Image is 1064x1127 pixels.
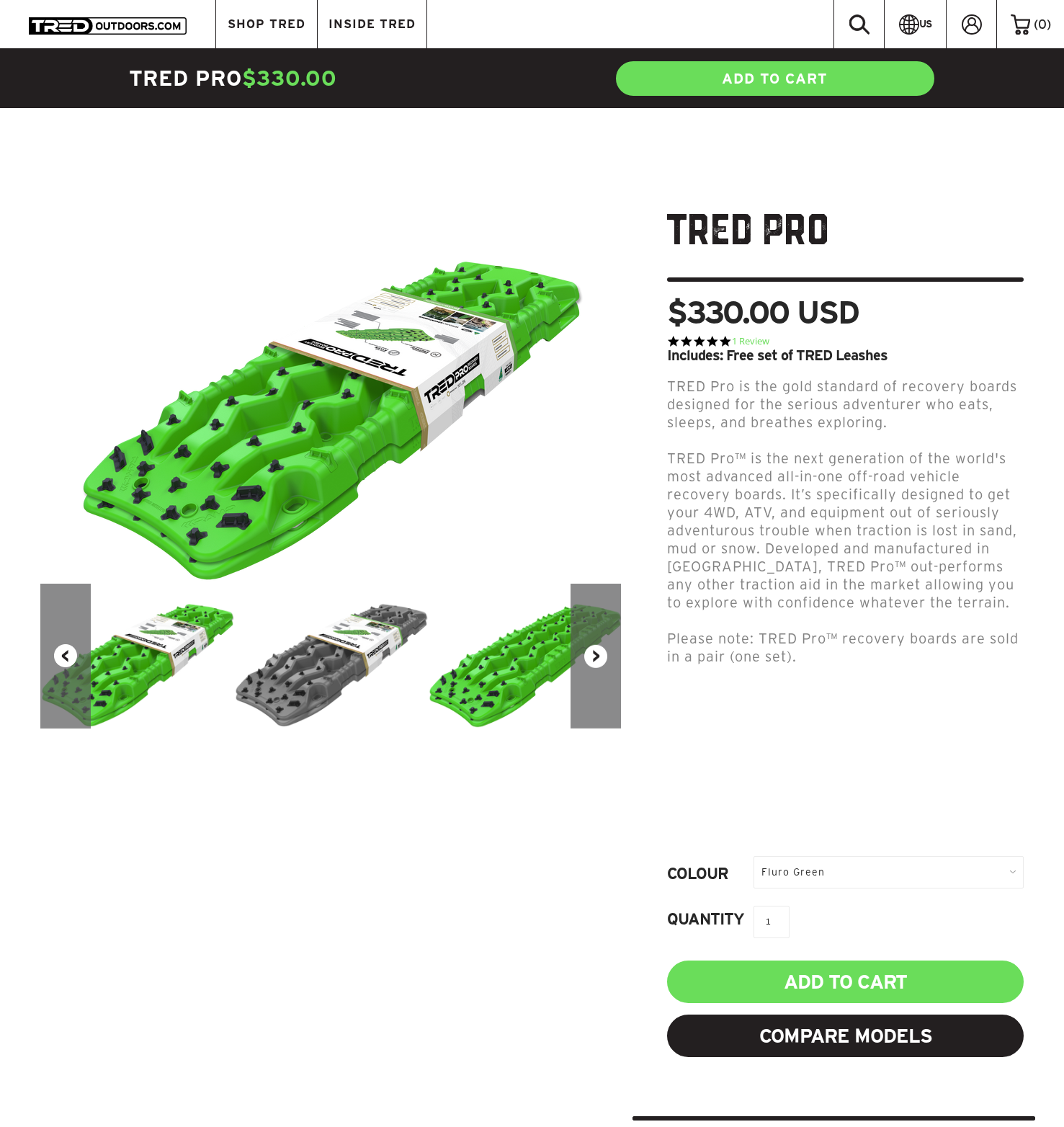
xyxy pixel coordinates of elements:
img: TRED_Pro_ISO_GREEN_x2_40eeb962-f01a-4fbf-a891-2107ed5b4955_300x.png [428,584,622,729]
img: TRED_Pro_ISO-Grey_300x.png [234,584,428,728]
img: cart-icon [1011,14,1030,35]
h1: TRED Pro [667,208,1024,282]
div: Includes: Free set of TRED Leashes [667,348,1024,362]
h4: TRED Pro [129,64,532,93]
img: TRED_Pro_ISO-Green_700x.png [79,208,583,584]
span: $330.00 USD [667,296,859,328]
p: TRED Pro is the gold standard of recovery boards designed for the serious adventurer who eats, sl... [667,378,1024,432]
label: Quantity [667,911,754,932]
button: Previous [40,584,91,729]
a: 1 reviews [732,335,769,348]
label: Colour [667,865,754,887]
img: TRED Outdoors America [29,17,187,35]
span: Please note: TRED Pro™ recovery boards are sold in a pair (one set). [667,631,1019,664]
a: ADD TO CART [614,60,936,97]
span: $330.00 [242,66,337,90]
a: Compare Models [667,1015,1024,1057]
span: ( ) [1034,18,1051,31]
input: Add to Cart [667,961,1024,1003]
span: SHOP TRED [228,18,305,30]
span: INSIDE TRED [328,18,416,30]
span: TRED Pro™ is the next generation of the world's most advanced all-in-one off-road vehicle recover... [667,450,1017,610]
img: TRED_Pro_ISO-Green_300x.png [40,584,234,728]
span: 0 [1038,17,1047,31]
button: Next [571,584,621,729]
div: Fluro Green [754,856,1024,888]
